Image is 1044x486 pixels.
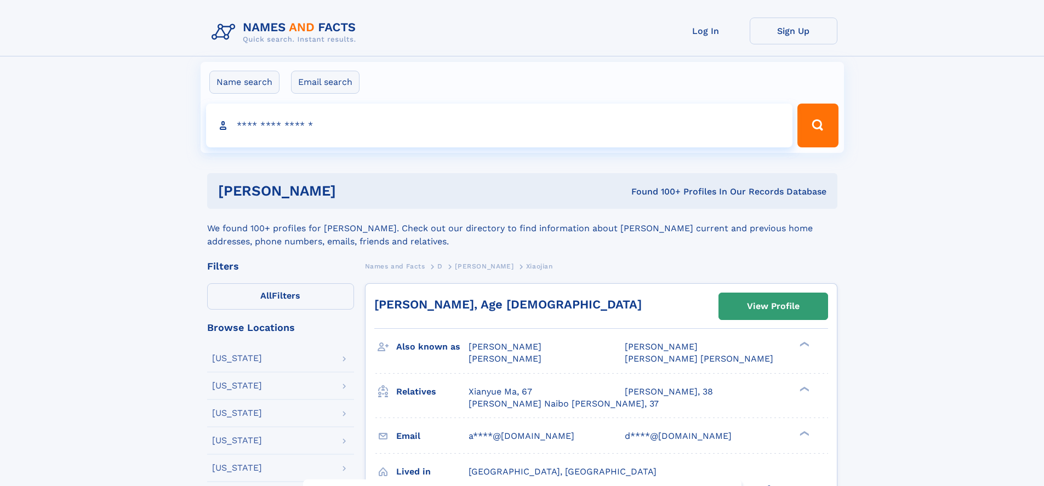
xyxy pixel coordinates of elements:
[797,341,810,348] div: ❯
[469,386,532,398] a: Xianyue Ma, 67
[719,293,828,319] a: View Profile
[206,104,793,147] input: search input
[662,18,750,44] a: Log In
[365,259,425,273] a: Names and Facts
[260,290,272,301] span: All
[212,464,262,472] div: [US_STATE]
[469,466,657,477] span: [GEOGRAPHIC_DATA], [GEOGRAPHIC_DATA]
[291,71,360,94] label: Email search
[209,71,279,94] label: Name search
[526,262,553,270] span: Xiaojian
[396,427,469,445] h3: Email
[483,186,826,198] div: Found 100+ Profiles In Our Records Database
[207,261,354,271] div: Filters
[207,18,365,47] img: Logo Names and Facts
[625,353,773,364] span: [PERSON_NAME] [PERSON_NAME]
[212,436,262,445] div: [US_STATE]
[374,298,642,311] a: [PERSON_NAME], Age [DEMOGRAPHIC_DATA]
[212,381,262,390] div: [US_STATE]
[797,104,838,147] button: Search Button
[218,184,484,198] h1: [PERSON_NAME]
[747,294,800,319] div: View Profile
[207,283,354,310] label: Filters
[797,385,810,392] div: ❯
[437,259,443,273] a: D
[750,18,837,44] a: Sign Up
[212,354,262,363] div: [US_STATE]
[212,409,262,418] div: [US_STATE]
[469,353,541,364] span: [PERSON_NAME]
[396,338,469,356] h3: Also known as
[469,341,541,352] span: [PERSON_NAME]
[625,386,713,398] a: [PERSON_NAME], 38
[396,382,469,401] h3: Relatives
[455,262,514,270] span: [PERSON_NAME]
[437,262,443,270] span: D
[207,209,837,248] div: We found 100+ profiles for [PERSON_NAME]. Check out our directory to find information about [PERS...
[207,323,354,333] div: Browse Locations
[625,341,698,352] span: [PERSON_NAME]
[455,259,514,273] a: [PERSON_NAME]
[396,462,469,481] h3: Lived in
[797,430,810,437] div: ❯
[469,398,659,410] a: [PERSON_NAME] Naibo [PERSON_NAME], 37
